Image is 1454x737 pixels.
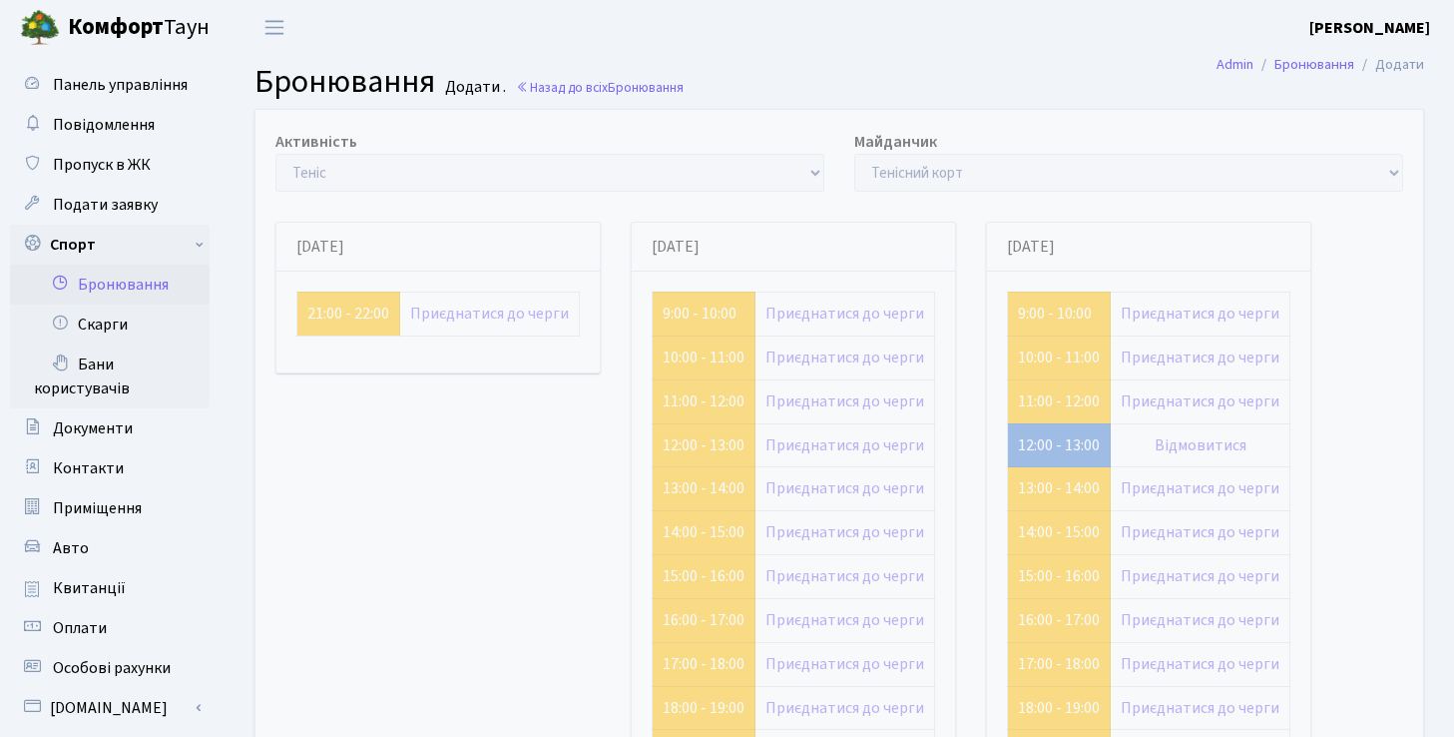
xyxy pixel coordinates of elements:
a: Приєднатися до черги [410,303,569,325]
a: Контакти [10,448,210,488]
a: 18:00 - 19:00 [1018,697,1100,719]
a: Приєднатися до черги [765,477,924,499]
a: Приєднатися до черги [1121,390,1279,412]
a: 16:00 - 17:00 [663,609,744,631]
div: [DATE] [632,223,955,272]
a: Приєднатися до черги [765,565,924,587]
a: 18:00 - 19:00 [663,697,744,719]
a: Приєднатися до черги [1121,565,1279,587]
span: Бронювання [608,78,684,97]
a: Оплати [10,608,210,648]
a: Пропуск в ЖК [10,145,210,185]
a: Відмовитися [1155,434,1246,456]
a: Повідомлення [10,105,210,145]
a: Бронювання [1274,54,1354,75]
a: Приєднатися до черги [765,434,924,456]
a: 12:00 - 13:00 [1018,434,1100,456]
a: 10:00 - 11:00 [663,347,744,368]
a: Admin [1216,54,1253,75]
a: Особові рахунки [10,648,210,688]
span: Подати заявку [53,194,158,216]
a: Приєднатися до черги [765,609,924,631]
a: 21:00 - 22:00 [307,303,389,325]
a: Назад до всіхБронювання [516,78,684,97]
span: Особові рахунки [53,657,171,679]
a: Приєднатися до черги [1121,477,1279,499]
span: Документи [53,417,133,439]
span: Авто [53,537,89,559]
a: 16:00 - 17:00 [1018,609,1100,631]
li: Додати [1354,54,1424,76]
a: 17:00 - 18:00 [1018,653,1100,675]
div: [DATE] [987,223,1310,272]
a: [PERSON_NAME] [1309,16,1430,40]
a: Приєднатися до черги [765,390,924,412]
a: Подати заявку [10,185,210,225]
span: Пропуск в ЖК [53,154,151,176]
a: [DOMAIN_NAME] [10,688,210,728]
a: Бронювання [10,265,210,305]
a: Приєднатися до черги [765,653,924,675]
a: Приєднатися до черги [765,521,924,543]
a: Приєднатися до черги [1121,521,1279,543]
span: Приміщення [53,497,142,519]
a: 13:00 - 14:00 [663,477,744,499]
img: logo.png [20,8,60,48]
a: Приєднатися до черги [765,347,924,368]
a: 14:00 - 15:00 [1018,521,1100,543]
a: Квитанції [10,568,210,608]
a: Бани користувачів [10,345,210,408]
span: Бронювання [254,59,435,105]
a: 13:00 - 14:00 [1018,477,1100,499]
a: 12:00 - 13:00 [663,434,744,456]
span: Оплати [53,617,107,639]
a: Приміщення [10,488,210,528]
a: Документи [10,408,210,448]
a: Приєднатися до черги [1121,697,1279,719]
a: 9:00 - 10:00 [1018,303,1092,325]
a: 10:00 - 11:00 [1018,347,1100,368]
a: 17:00 - 18:00 [663,653,744,675]
a: Авто [10,528,210,568]
a: Панель управління [10,65,210,105]
b: Комфорт [68,11,164,43]
label: Майданчик [854,130,937,154]
span: Квитанції [53,577,126,599]
a: Скарги [10,305,210,345]
span: Таун [68,11,210,45]
a: 15:00 - 16:00 [663,565,744,587]
a: 9:00 - 10:00 [663,303,736,325]
a: Спорт [10,225,210,265]
a: Приєднатися до черги [1121,609,1279,631]
a: Приєднатися до черги [765,697,924,719]
label: Активність [275,130,357,154]
div: [DATE] [276,223,600,272]
a: 15:00 - 16:00 [1018,565,1100,587]
small: Додати . [441,78,506,97]
nav: breadcrumb [1187,44,1454,86]
b: [PERSON_NAME] [1309,17,1430,39]
a: 14:00 - 15:00 [663,521,744,543]
a: 11:00 - 12:00 [663,390,744,412]
button: Переключити навігацію [249,11,299,44]
a: Приєднатися до черги [1121,303,1279,325]
a: Приєднатися до черги [1121,653,1279,675]
a: Приєднатися до черги [765,303,924,325]
a: 11:00 - 12:00 [1018,390,1100,412]
a: Приєднатися до черги [1121,347,1279,368]
span: Контакти [53,457,124,479]
span: Панель управління [53,74,188,96]
span: Повідомлення [53,114,155,136]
